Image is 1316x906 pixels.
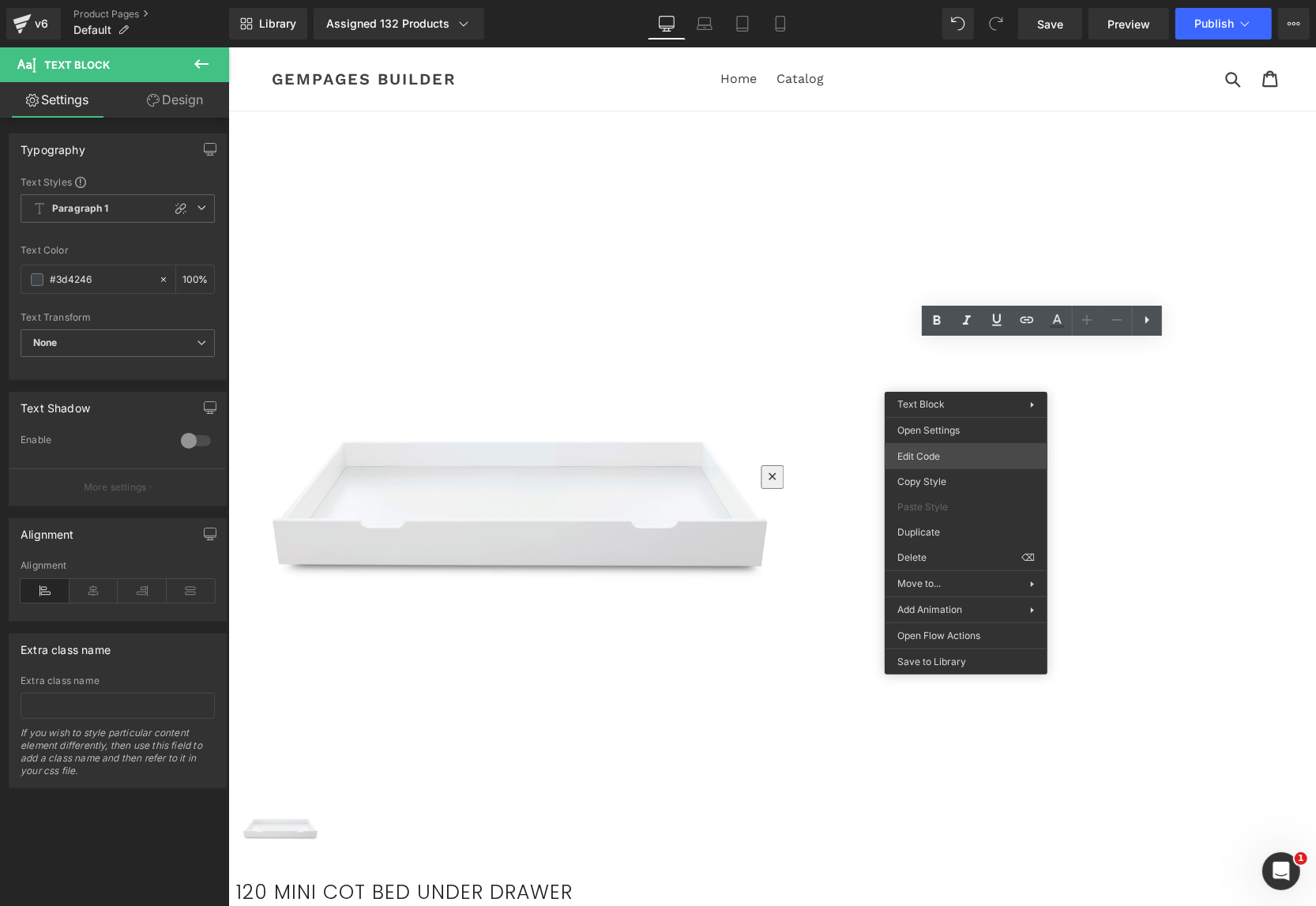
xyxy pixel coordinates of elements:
a: Desktop [648,8,686,39]
span: Default [73,24,111,36]
a: Home [484,20,536,43]
img: 120 Mini Cot Bed Under Drawer [9,735,95,820]
a: Catalog [540,20,603,43]
a: New Library [229,8,307,39]
b: Paragraph 1 [52,202,109,216]
iframe: Intercom live chat [1262,852,1300,890]
span: Open Flow Actions [897,629,1035,643]
span: Add Animation [897,603,1030,617]
span: Save to Library [897,655,1035,669]
div: Alignment [21,560,215,571]
div: % [176,265,214,293]
input: Color [50,271,151,288]
div: Text Color [21,245,215,256]
a: Design [118,82,232,118]
div: Typography [21,134,85,156]
div: Extra class name [21,634,111,656]
span: Edit Code [897,449,1035,464]
div: Text Transform [21,312,215,323]
a: 120 Mini Cot Bed Under Drawer [8,833,344,857]
div: Text Shadow [21,393,90,415]
div: Text Styles [21,175,215,188]
img: 120 Mini Cot Bed Under Drawer [8,147,577,716]
span: Publish [1194,17,1234,30]
span: Copy Style [897,475,1035,489]
button: More [1278,8,1310,39]
span: 1 [1295,852,1307,865]
div: Assigned 132 Products [326,16,472,32]
div: If you wish to style particular content element differently, then use this field to add a class n... [21,727,215,788]
span: Preview [1107,16,1150,32]
a: Preview [1089,8,1169,39]
div: Extra class name [21,675,215,686]
a: GemPages Builder [43,22,228,41]
span: Move to... [897,577,1030,591]
div: v6 [32,13,51,34]
button: Publish [1175,8,1272,39]
p: More settings [84,480,147,494]
a: v6 [6,8,61,39]
button: Undo [942,8,974,39]
div: Enable [21,434,165,450]
span: Open Settings [897,423,1035,438]
span: Text Block [44,58,110,71]
span: ⌫ [1021,551,1035,565]
b: None [33,336,58,348]
a: Mobile [761,8,799,39]
button: Redo [980,8,1012,39]
span: Duplicate [897,525,1035,539]
div: Alignment [21,519,74,541]
span: Library [259,17,296,31]
span: Delete [897,551,1021,565]
button: More settings [9,468,226,506]
span: Paste Style [897,500,1035,514]
button: Close [532,418,555,442]
a: Tablet [724,8,761,39]
span: Text Block [897,398,945,410]
span: Save [1037,16,1063,32]
a: Laptop [686,8,724,39]
a: Product Pages [73,8,229,21]
input: Search [993,15,1036,47]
